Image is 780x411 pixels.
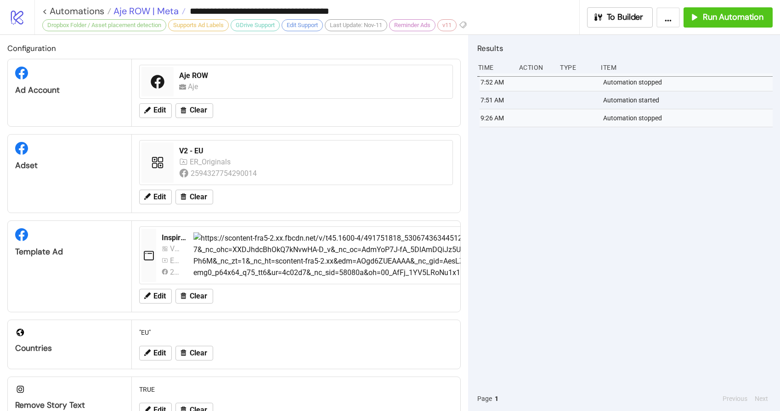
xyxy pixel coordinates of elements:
[153,193,166,201] span: Edit
[480,73,514,91] div: 7:52 AM
[656,7,680,28] button: ...
[607,12,644,23] span: To Builder
[168,19,229,31] div: Supports Ad Labels
[15,343,124,354] div: Countries
[175,103,213,118] button: Clear
[492,394,501,404] button: 1
[600,59,773,76] div: Item
[7,42,461,54] h2: Configuration
[136,381,457,398] div: TRUE
[720,394,750,404] button: Previous
[179,71,447,81] div: Aje ROW
[190,156,233,168] div: ER_Originals
[15,247,124,257] div: Template Ad
[190,292,207,300] span: Clear
[136,324,457,341] div: "EU"
[170,266,182,278] div: 2594327754290014
[153,106,166,114] span: Edit
[42,19,166,31] div: Dropbox Folder / Asset placement detection
[139,103,172,118] button: Edit
[153,349,166,357] span: Edit
[477,42,773,54] h2: Results
[477,394,492,404] span: Page
[170,243,182,254] div: V1 - EU
[162,233,186,243] div: Inspirational_BAU_NewDrop_Polished_Aje_AprilDrop3_BeholdMiniDress_Image_20250423_Automatic_ROW
[703,12,763,23] span: Run Automation
[282,19,323,31] div: Edit Support
[190,193,207,201] span: Clear
[389,19,435,31] div: Reminder Ads
[111,5,179,17] span: Aje ROW | Meta
[752,394,771,404] button: Next
[175,346,213,360] button: Clear
[15,160,124,171] div: Adset
[15,400,124,411] div: Remove Story Text
[602,109,775,127] div: Automation stopped
[42,6,111,16] a: < Automations
[193,232,706,279] img: https://scontent-fra5-2.xx.fbcdn.net/v/t45.1600-4/491751818_530674363445121_7033063191054262190_n...
[139,346,172,360] button: Edit
[153,292,166,300] span: Edit
[139,190,172,204] button: Edit
[518,59,553,76] div: Action
[170,255,182,266] div: ER_Originals
[190,349,207,357] span: Clear
[175,190,213,204] button: Clear
[231,19,280,31] div: GDrive Support
[191,168,258,179] div: 2594327754290014
[175,289,213,304] button: Clear
[179,146,447,156] div: V2 - EU
[480,91,514,109] div: 7:51 AM
[111,6,186,16] a: Aje ROW | Meta
[190,106,207,114] span: Clear
[602,91,775,109] div: Automation started
[684,7,773,28] button: Run Automation
[559,59,593,76] div: Type
[188,81,202,92] div: Aje
[437,19,457,31] div: v11
[587,7,653,28] button: To Builder
[15,85,124,96] div: Ad Account
[139,289,172,304] button: Edit
[325,19,387,31] div: Last Update: Nov-11
[602,73,775,91] div: Automation stopped
[477,59,512,76] div: Time
[480,109,514,127] div: 9:26 AM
